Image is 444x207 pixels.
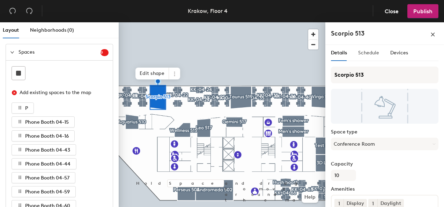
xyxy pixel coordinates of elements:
button: Phone Booth 04-44 [12,158,76,169]
label: Capacity [331,161,438,167]
button: Phone Booth 04-15 [12,116,75,128]
button: Help [302,192,318,203]
span: 9 [101,50,109,55]
span: undo [9,7,16,14]
button: Close [379,4,405,18]
span: Details [331,50,347,56]
h4: Scorpio 513 [331,29,364,38]
span: Layout [3,27,19,33]
button: Redo (⌘ + ⇧ + Z) [22,4,36,18]
span: Phone Booth 04-44 [25,161,71,167]
div: Add existing spaces to the map [20,89,103,97]
span: Close [385,8,399,15]
span: Schedule [358,50,379,56]
button: Publish [407,4,438,18]
span: Phone Booth 04-15 [25,119,69,125]
span: P [25,105,28,111]
button: Phone Booth 04-59 [12,186,76,197]
span: close-circle [12,90,17,95]
button: Phone Booth 04-16 [12,130,75,141]
img: The space named Scorpio 513 [331,89,438,124]
button: Undo (⌘ + Z) [6,4,20,18]
span: Devices [390,50,408,56]
span: Neighborhoods (0) [30,27,74,33]
span: Edit shape [135,68,169,79]
button: Conference Room [331,138,438,150]
sup: 9 [101,49,109,56]
button: Phone Booth 04-43 [12,144,76,155]
span: Publish [413,8,432,15]
span: expanded [10,50,14,54]
span: close [430,32,435,37]
span: Phone Booth 04-43 [25,147,70,153]
button: Phone Booth 04-57 [12,172,75,183]
label: Space type [331,129,438,135]
span: Phone Booth 04-57 [25,175,69,181]
span: Spaces [18,44,101,60]
div: Krakow, Floor 4 [188,7,228,15]
label: Amenities [331,186,438,192]
span: Phone Booth 04-59 [25,189,70,195]
span: Phone Booth 04-16 [25,133,69,139]
button: P [12,102,34,114]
